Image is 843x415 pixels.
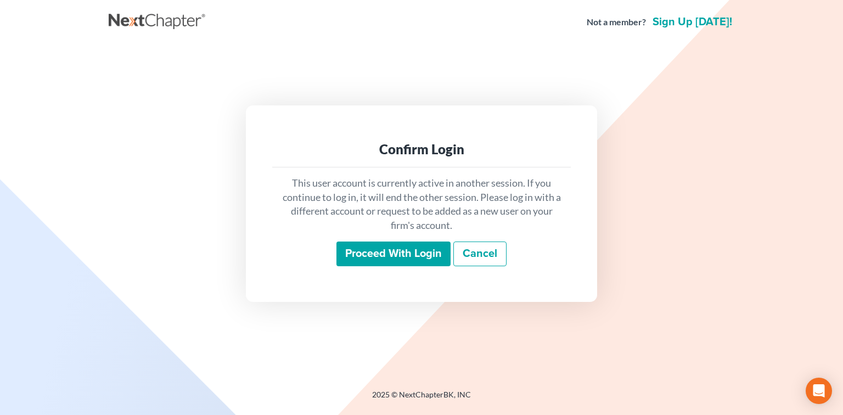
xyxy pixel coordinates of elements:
div: Open Intercom Messenger [806,378,832,404]
p: This user account is currently active in another session. If you continue to log in, it will end ... [281,176,562,233]
a: Cancel [453,242,507,267]
div: Confirm Login [281,141,562,158]
input: Proceed with login [336,242,451,267]
div: 2025 © NextChapterBK, INC [109,389,734,409]
a: Sign up [DATE]! [650,16,734,27]
strong: Not a member? [587,16,646,29]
